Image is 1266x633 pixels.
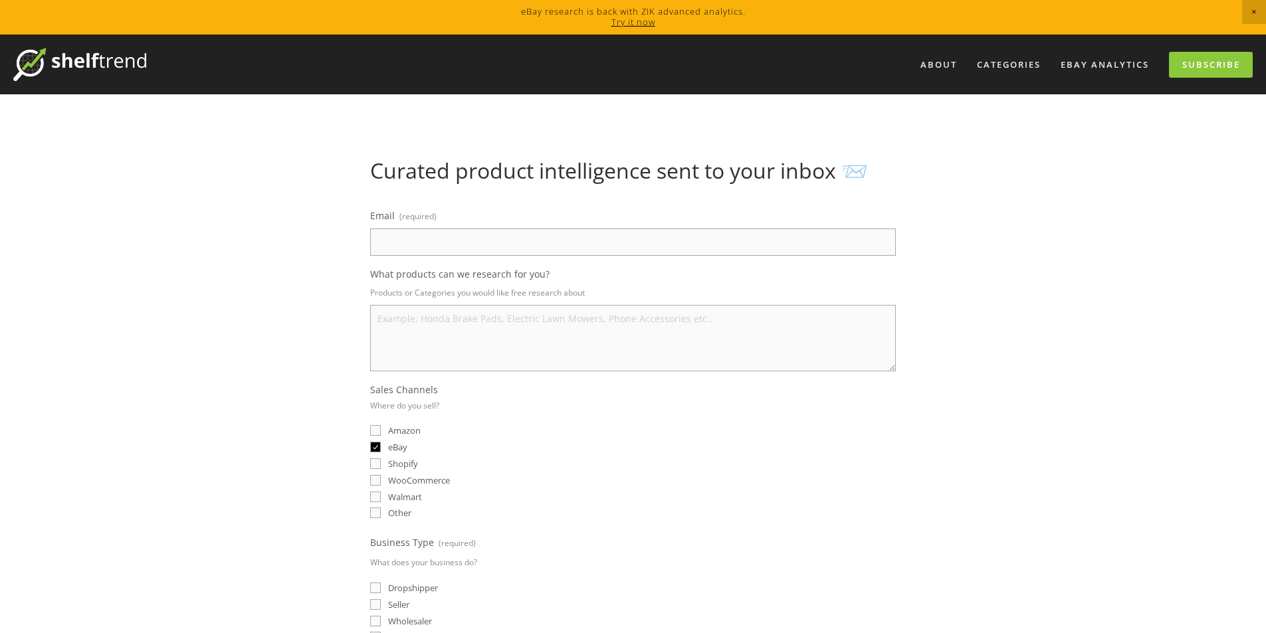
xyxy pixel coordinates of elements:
[968,54,1049,76] div: Categories
[370,536,434,549] span: Business Type
[370,507,381,518] input: Other
[370,458,381,469] input: Shopify
[370,553,477,572] p: What does your business do?
[388,598,409,610] span: Seller
[370,475,381,486] input: WooCommerce
[1169,52,1253,78] a: Subscribe
[370,158,896,183] h1: Curated product intelligence sent to your inbox 📨
[388,615,432,627] span: Wholesaler
[370,442,381,452] input: eBay
[388,474,450,486] span: WooCommerce
[370,268,550,280] span: What products can we research for you?
[611,16,655,28] a: Try it now
[388,441,407,453] span: eBay
[13,48,146,81] img: ShelfTrend
[370,599,381,610] input: Seller
[912,54,966,76] a: About
[388,507,411,519] span: Other
[399,207,437,226] span: (required)
[370,209,395,222] span: Email
[388,424,421,436] span: Amazon
[370,583,381,593] input: Dropshipper
[370,425,381,436] input: Amazon
[1052,54,1158,76] a: eBay Analytics
[370,492,381,502] input: Walmart
[370,396,439,415] p: Where do you sell?
[388,458,418,470] span: Shopify
[370,383,438,396] span: Sales Channels
[388,582,438,594] span: Dropshipper
[370,616,381,626] input: Wholesaler
[439,533,476,553] span: (required)
[370,283,896,302] p: Products or Categories you would like free research about
[388,491,422,503] span: Walmart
